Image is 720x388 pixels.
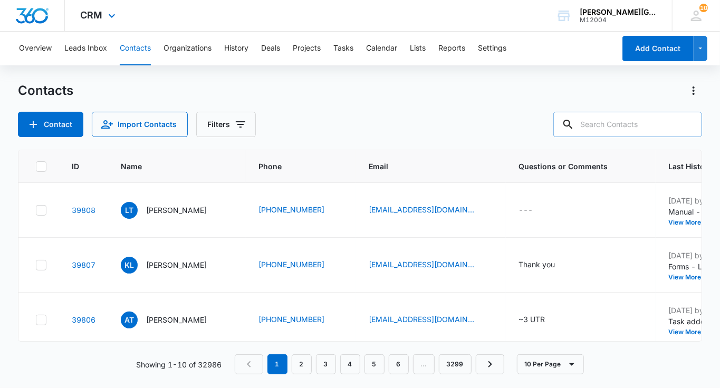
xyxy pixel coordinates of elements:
[580,16,657,24] div: account id
[81,9,103,21] span: CRM
[340,354,360,374] a: Page 4
[366,32,397,65] button: Calendar
[146,314,207,325] p: [PERSON_NAME]
[519,259,574,271] div: Questions or Comments - Thank you - Select to Edit Field
[235,354,504,374] nav: Pagination
[369,204,474,215] a: [EMAIL_ADDRESS][DOMAIN_NAME]
[553,112,702,137] input: Search Contacts
[685,82,702,99] button: Actions
[121,312,226,328] div: Name - Ava Tam - Select to Edit Field
[369,204,493,217] div: Email - latia832002@yahoo.com - Select to Edit Field
[121,161,218,172] span: Name
[121,312,138,328] span: AT
[18,83,73,99] h1: Contacts
[580,8,657,16] div: account name
[121,202,138,219] span: LT
[438,32,465,65] button: Reports
[699,4,708,12] div: notifications count
[668,274,708,280] button: View More
[369,259,493,271] div: Email - kendralyonais@yahoo.com - Select to Edit Field
[519,314,545,325] div: ~3 UTR
[668,329,708,335] button: View More
[333,32,353,65] button: Tasks
[622,36,694,61] button: Add Contact
[699,4,708,12] span: 10
[519,314,564,326] div: Questions or Comments - ~3 UTR - Select to Edit Field
[64,32,107,65] button: Leads Inbox
[224,32,248,65] button: History
[164,32,212,65] button: Organizations
[369,259,474,270] a: [EMAIL_ADDRESS][DOMAIN_NAME]
[72,161,80,172] span: ID
[410,32,426,65] button: Lists
[72,206,95,215] a: Navigate to contact details page for LaTia Townsend
[519,259,555,270] div: Thank you
[369,314,493,326] div: Email - alanstuff2000@yahoo.com - Select to Edit Field
[478,32,506,65] button: Settings
[389,354,409,374] a: Page 6
[92,112,188,137] button: Import Contacts
[476,354,504,374] a: Next Page
[258,259,343,271] div: Phone - (425) 591-9053 - Select to Edit Field
[258,314,324,325] a: [PHONE_NUMBER]
[258,259,324,270] a: [PHONE_NUMBER]
[258,161,328,172] span: Phone
[121,257,226,274] div: Name - Kendra Lyonais - Select to Edit Field
[258,204,324,215] a: [PHONE_NUMBER]
[137,359,222,370] p: Showing 1-10 of 32986
[292,354,312,374] a: Page 2
[72,315,95,324] a: Navigate to contact details page for Ava Tam
[519,204,533,217] div: ---
[258,204,343,217] div: Phone - +1 (206) 551-3135 - Select to Edit Field
[196,112,256,137] button: Filters
[517,354,584,374] button: 10 Per Page
[121,202,226,219] div: Name - LaTia Townsend - Select to Edit Field
[293,32,321,65] button: Projects
[267,354,287,374] em: 1
[668,219,708,226] button: View More
[72,260,95,269] a: Navigate to contact details page for Kendra Lyonais
[519,161,643,172] span: Questions or Comments
[18,112,83,137] button: Add Contact
[369,314,474,325] a: [EMAIL_ADDRESS][DOMAIN_NAME]
[120,32,151,65] button: Contacts
[364,354,385,374] a: Page 5
[439,354,472,374] a: Page 3299
[146,205,207,216] p: [PERSON_NAME]
[519,204,552,217] div: Questions or Comments - - Select to Edit Field
[121,257,138,274] span: KL
[19,32,52,65] button: Overview
[369,161,478,172] span: Email
[146,259,207,270] p: [PERSON_NAME]
[261,32,280,65] button: Deals
[316,354,336,374] a: Page 3
[258,314,343,326] div: Phone - (408) 375-4110 - Select to Edit Field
